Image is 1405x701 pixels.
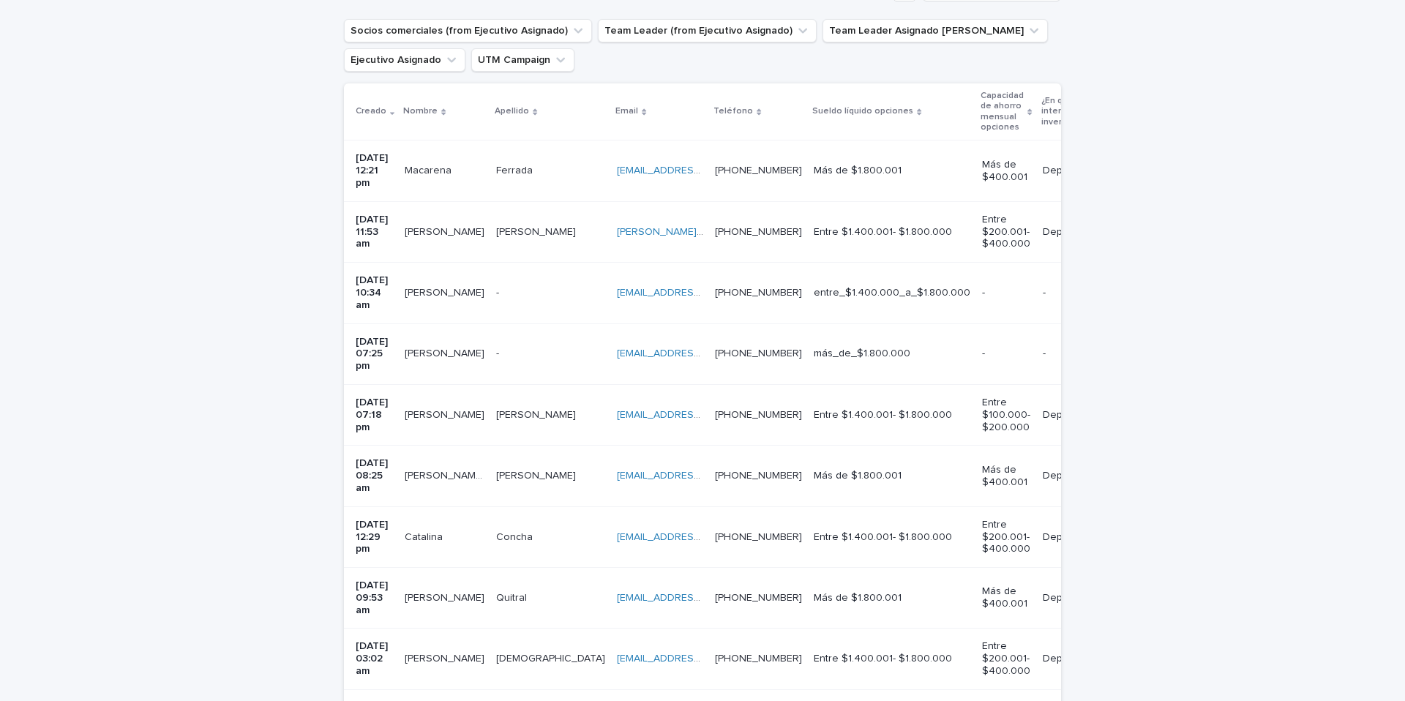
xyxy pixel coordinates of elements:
p: [PERSON_NAME] [496,406,579,421]
a: [PHONE_NUMBER] [715,348,802,359]
p: Entre $1.400.001- $1.800.000 [814,531,970,544]
button: UTM Campaign [471,48,574,72]
p: ¿En qué estás interesado invertir? [1041,93,1109,130]
p: [DEMOGRAPHIC_DATA] [496,650,608,665]
p: [PERSON_NAME] [496,467,579,482]
p: Entre $1.400.001- $1.800.000 [814,409,970,421]
button: Team Leader Asignado LLamados [823,19,1048,42]
p: Entre $200.001- $400.000 [982,519,1030,555]
p: Email [615,103,638,119]
p: - [982,348,1030,360]
p: Más de $1.800.001 [814,165,970,177]
button: Socios comerciales (from Ejecutivo Asignado) [344,19,592,42]
p: [DATE] 07:25 pm [356,336,393,372]
p: Departamentos [1043,531,1116,544]
p: [DATE] 12:29 pm [356,519,393,555]
p: Departamentos [1043,653,1116,665]
a: [EMAIL_ADDRESS][DOMAIN_NAME] [617,288,782,298]
p: [DATE] 07:18 pm [356,397,393,433]
p: [PERSON_NAME] [496,223,579,239]
p: Departamentos [1043,592,1116,604]
button: Ejecutivo Asignado [344,48,465,72]
p: Creado [356,103,386,119]
a: [EMAIL_ADDRESS][DOMAIN_NAME] [617,653,782,664]
p: [DATE] 09:53 am [356,580,393,616]
a: [PHONE_NUMBER] [715,653,802,664]
p: Catalina [405,528,446,544]
p: Nombre [403,103,438,119]
p: - [1043,348,1116,360]
p: Entre $1.400.001- $1.800.000 [814,653,970,665]
a: [EMAIL_ADDRESS][PERSON_NAME][DOMAIN_NAME] [617,410,862,420]
p: [DATE] 03:02 am [356,640,393,677]
p: Teléfono [713,103,753,119]
p: Sueldo líquido opciones [812,103,913,119]
p: Entre $200.001- $400.000 [982,214,1030,250]
p: Danny Cabezón [405,284,487,299]
a: [PERSON_NAME][EMAIL_ADDRESS][DOMAIN_NAME] [617,227,862,237]
p: Departamentos [1043,409,1116,421]
a: [EMAIL_ADDRESS][DOMAIN_NAME] [617,165,782,176]
p: Quitral [496,589,530,604]
p: Rafael Moreno Espinoza [405,345,487,360]
a: [PHONE_NUMBER] [715,410,802,420]
a: [EMAIL_ADDRESS][DOMAIN_NAME] [617,532,782,542]
a: [PHONE_NUMBER] [715,165,802,176]
p: Ferrada [496,162,536,177]
p: [PERSON_NAME] [405,589,487,604]
p: [DATE] 10:34 am [356,274,393,311]
p: Departamentos [1043,165,1116,177]
p: Más de $400.001 [982,585,1030,610]
a: [PHONE_NUMBER] [715,471,802,481]
p: Entre $1.400.001- $1.800.000 [814,226,970,239]
a: [PHONE_NUMBER] [715,288,802,298]
p: [DATE] 08:25 am [356,457,393,494]
a: [EMAIL_ADDRESS][DOMAIN_NAME] [617,593,782,603]
p: [PERSON_NAME] [405,650,487,665]
p: más_de_$1.800.000 [814,348,970,360]
p: Departamentos [1043,226,1116,239]
p: Más de $400.001 [982,159,1030,184]
p: [DATE] 11:53 am [356,214,393,250]
a: [PHONE_NUMBER] [715,532,802,542]
p: [PERSON_NAME] [405,223,487,239]
a: [EMAIL_ADDRESS][DOMAIN_NAME] [617,471,782,481]
p: [PERSON_NAME] [405,406,487,421]
p: Apellido [495,103,529,119]
p: Macarena [405,162,454,177]
a: [EMAIL_ADDRESS][DOMAIN_NAME] [617,348,782,359]
button: Team Leader (from Ejecutivo Asignado) [598,19,817,42]
a: [PHONE_NUMBER] [715,593,802,603]
p: entre_$1.400.000_a_$1.800.000 [814,287,970,299]
p: Más de $1.800.001 [814,470,970,482]
p: Capacidad de ahorro mensual opciones [981,88,1024,136]
p: Más de $400.001 [982,464,1030,489]
p: Entre $100.000- $200.000 [982,397,1030,433]
p: [DATE] 12:21 pm [356,152,393,189]
p: [PERSON_NAME] [PERSON_NAME] [405,467,487,482]
a: [PHONE_NUMBER] [715,227,802,237]
p: - [496,345,502,360]
p: Más de $1.800.001 [814,592,970,604]
p: Departamentos [1043,470,1116,482]
p: - [496,284,502,299]
p: Entre $200.001- $400.000 [982,640,1030,677]
p: - [982,287,1030,299]
p: Concha [496,528,536,544]
p: - [1043,287,1116,299]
